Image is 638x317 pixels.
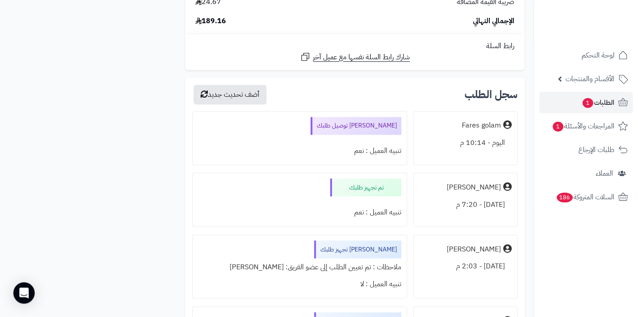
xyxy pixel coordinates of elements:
div: Open Intercom Messenger [13,282,35,304]
a: العملاء [539,163,633,184]
div: اليوم - 10:14 م [419,134,512,152]
span: العملاء [596,167,613,180]
a: الطلبات1 [539,92,633,113]
span: الطلبات [581,96,614,109]
span: 189.16 [195,16,226,26]
div: رابط السلة [189,41,521,51]
a: طلبات الإرجاع [539,139,633,161]
span: الأقسام والمنتجات [565,73,614,85]
div: تنبيه العميل : لا [198,275,401,292]
button: أضف تحديث جديد [194,85,267,104]
a: لوحة التحكم [539,45,633,66]
h3: سجل الطلب [464,89,517,100]
span: المراجعات والأسئلة [552,120,614,132]
div: Fares golam [462,120,501,131]
div: [PERSON_NAME] [447,244,501,254]
div: [DATE] - 7:20 م [419,196,512,213]
span: شارك رابط السلة نفسها مع عميل آخر [313,52,410,62]
span: الإجمالي النهائي [473,16,514,26]
div: [PERSON_NAME] توصيل طلبك [311,117,401,135]
span: 186 [557,193,573,202]
span: لوحة التحكم [581,49,614,62]
div: تنبيه العميل : نعم [198,203,401,221]
a: المراجعات والأسئلة1 [539,115,633,137]
div: تنبيه العميل : نعم [198,142,401,159]
div: تم تجهيز طلبك [330,178,401,196]
div: [PERSON_NAME] تجهيز طلبك [314,240,401,258]
span: السلات المتروكة [556,191,614,203]
div: [DATE] - 2:03 م [419,257,512,275]
span: 1 [582,98,593,108]
img: logo-2.png [577,24,630,42]
div: ملاحظات : تم تعيين الطلب إلى عضو الفريق: [PERSON_NAME] [198,258,401,276]
span: طلبات الإرجاع [578,144,614,156]
div: [PERSON_NAME] [447,182,501,192]
a: شارك رابط السلة نفسها مع عميل آخر [300,51,410,62]
span: 1 [553,122,563,132]
a: السلات المتروكة186 [539,186,633,208]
